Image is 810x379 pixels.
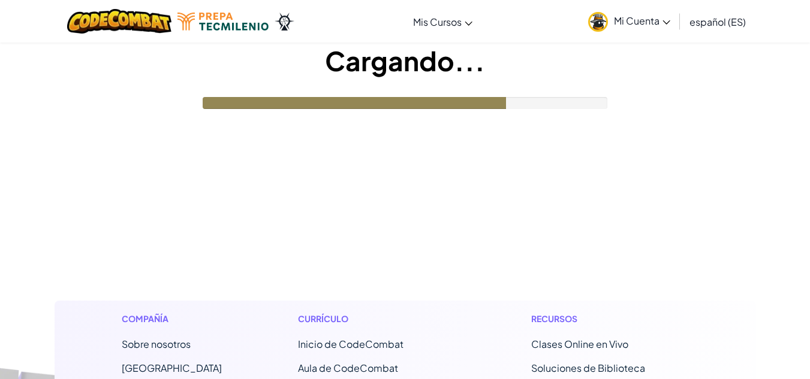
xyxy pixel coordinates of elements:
img: Ozaria [275,13,294,31]
a: [GEOGRAPHIC_DATA] [122,362,222,374]
a: Mis Cursos [407,5,478,38]
a: español (ES) [683,5,752,38]
a: Clases Online en Vivo [531,338,628,350]
h1: Compañía [122,313,222,325]
h1: Recursos [531,313,689,325]
a: Sobre nosotros [122,338,191,350]
span: español (ES) [689,16,746,28]
img: avatar [588,12,608,32]
h1: Currículo [298,313,456,325]
a: Soluciones de Biblioteca [531,362,645,374]
a: Mi Cuenta [582,2,676,40]
span: Mi Cuenta [614,14,670,27]
span: Inicio de CodeCombat [298,338,404,350]
span: Mis Cursos [413,16,462,28]
img: Tecmilenio logo [177,13,269,31]
img: CodeCombat logo [67,9,172,34]
a: Aula de CodeCombat [298,362,398,374]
